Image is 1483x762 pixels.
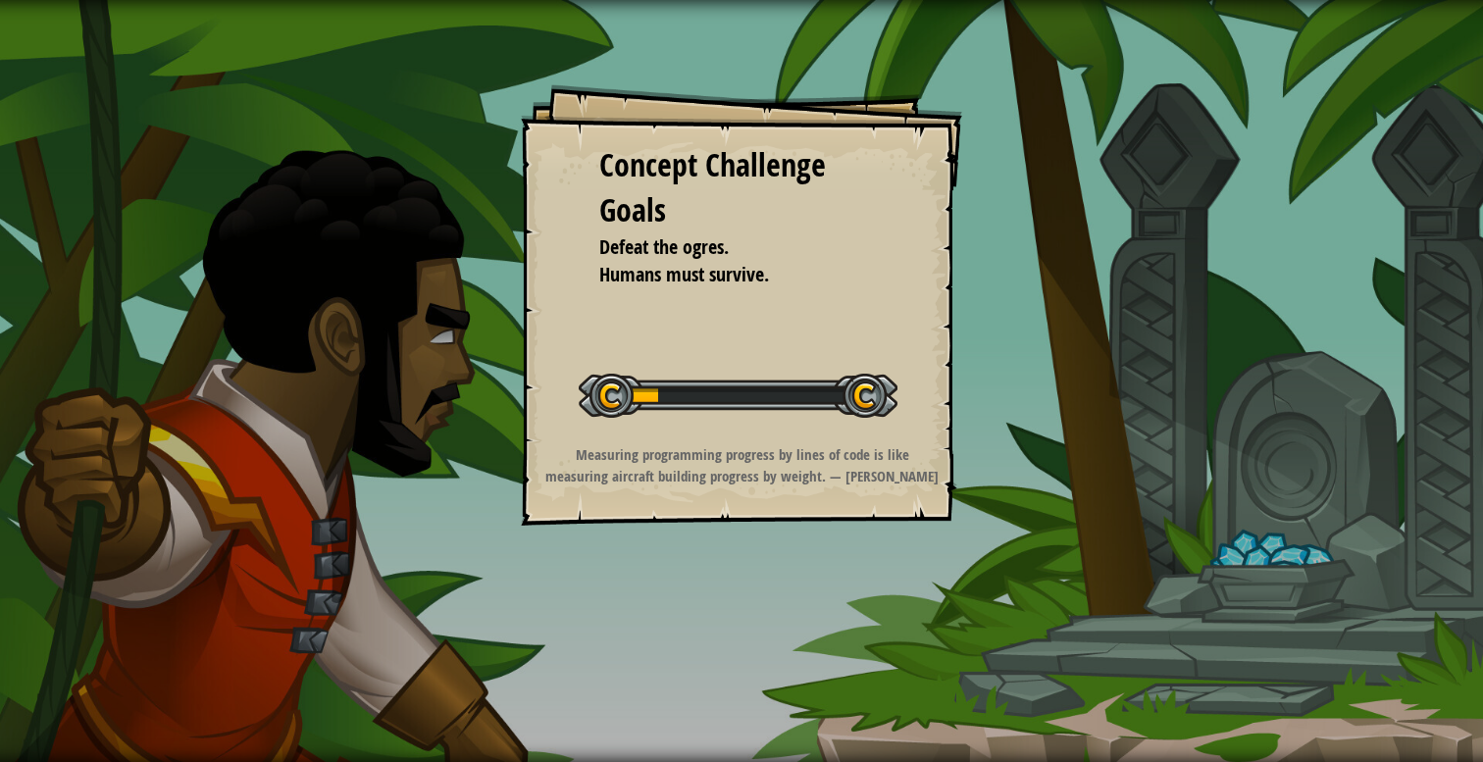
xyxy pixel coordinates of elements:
[599,261,769,287] span: Humans must survive.
[575,233,879,262] li: Defeat the ogres.
[599,233,729,260] span: Defeat the ogres.
[545,444,939,485] strong: Measuring programming progress by lines of code is like measuring aircraft building progress by w...
[599,143,884,232] div: Concept Challenge Goals
[575,261,879,289] li: Humans must survive.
